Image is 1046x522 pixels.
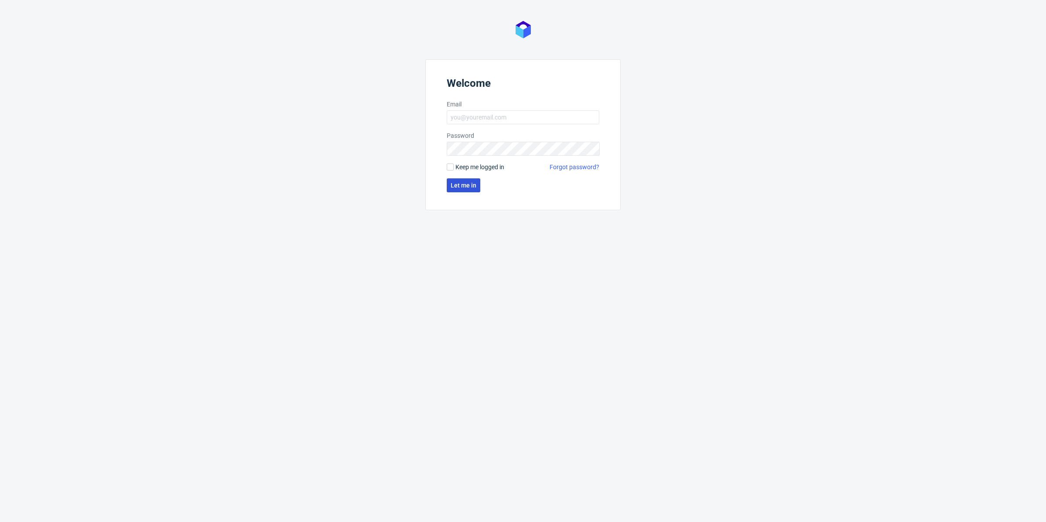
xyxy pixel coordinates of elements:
span: Let me in [451,182,476,188]
header: Welcome [447,77,599,93]
button: Let me in [447,178,480,192]
label: Password [447,131,599,140]
input: you@youremail.com [447,110,599,124]
span: Keep me logged in [455,163,504,171]
label: Email [447,100,599,109]
a: Forgot password? [550,163,599,171]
